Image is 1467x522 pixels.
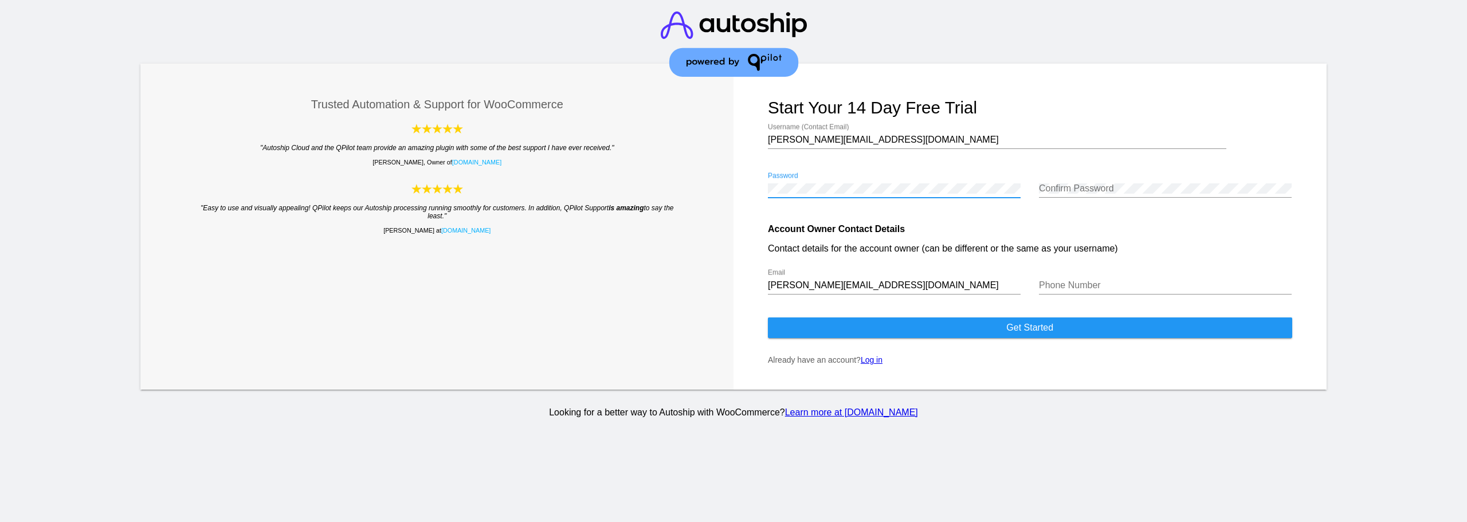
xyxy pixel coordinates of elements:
[411,183,463,195] img: Autoship Cloud powered by QPilot
[198,204,677,220] blockquote: "Easy to use and visually appealing! QPilot keeps our Autoship processing running smoothly for cu...
[175,227,700,234] p: [PERSON_NAME] at
[861,355,882,364] a: Log in
[411,123,463,135] img: Autoship Cloud powered by QPilot
[768,244,1292,254] p: Contact details for the account owner (can be different or the same as your username)
[768,280,1021,291] input: Email
[768,98,1292,117] h1: Start your 14 day free trial
[768,355,1292,364] p: Already have an account?
[452,159,501,166] a: [DOMAIN_NAME]
[609,204,644,212] strong: is amazing
[175,98,700,111] h3: Trusted Automation & Support for WooCommerce
[768,135,1226,145] input: Username (Contact Email)
[1006,323,1053,332] span: Get started
[441,227,491,234] a: [DOMAIN_NAME]
[175,159,700,166] p: [PERSON_NAME], Owner of
[1039,280,1292,291] input: Phone Number
[785,407,918,417] a: Learn more at [DOMAIN_NAME]
[768,317,1292,338] button: Get started
[198,144,677,152] blockquote: "Autoship Cloud and the QPilot team provide an amazing plugin with some of the best support I hav...
[139,407,1328,418] p: Looking for a better way to Autoship with WooCommerce?
[768,224,905,234] strong: Account Owner Contact Details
